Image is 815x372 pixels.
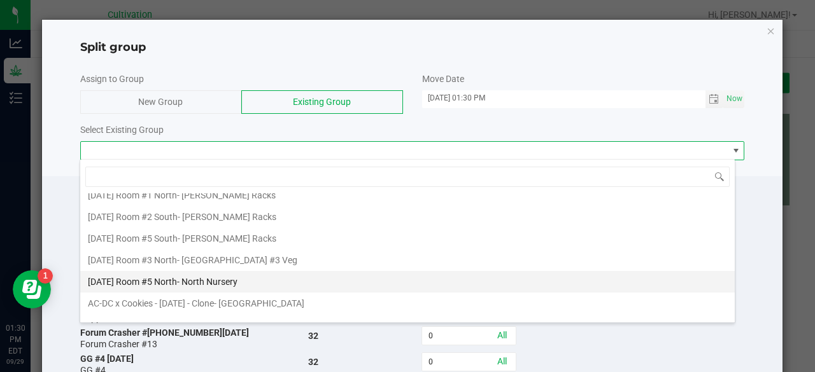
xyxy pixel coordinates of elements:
[38,268,53,284] iframe: Resource center unread badge
[497,356,507,366] a: All
[422,74,464,84] span: Move Date
[13,270,51,308] iframe: Resource center
[88,277,177,287] span: [DATE] Room #5 North
[88,320,215,330] span: American Dream - [DATE] - Clone
[88,298,214,308] span: AC-DC x Cookies - [DATE] - Clone
[299,326,413,345] div: 32
[80,326,289,339] div: Forum Crasher #[PHONE_NUMBER][DATE]
[299,352,413,371] div: 32
[80,125,164,135] span: Select Existing Group
[88,212,178,222] span: [DATE] Room #2 South
[88,233,178,244] span: [DATE] Room #5 South
[724,90,746,108] span: Set Current date
[177,190,276,200] span: - [PERSON_NAME] Racks
[705,90,724,108] span: Toggle calendar
[71,202,299,225] div: Plant batch name / strain
[88,255,177,265] span: [DATE] Room #3 North
[138,97,183,107] span: New Group
[80,74,144,84] span: Assign to Group
[178,233,276,244] span: - [PERSON_NAME] Racks
[80,39,745,56] h4: Split group
[293,97,351,107] span: Existing Group
[214,298,304,308] span: - [GEOGRAPHIC_DATA]
[178,212,276,222] span: - [PERSON_NAME] Racks
[177,277,237,287] span: - North Nursery
[177,255,297,265] span: - [GEOGRAPHIC_DATA] #3 Veg
[723,90,744,108] span: select
[80,339,289,349] div: Forum Crasher #13
[88,190,177,200] span: [DATE] Room #1 North
[215,320,305,330] span: - [GEOGRAPHIC_DATA]
[497,330,507,340] a: All
[80,352,289,365] div: GG #4 [DATE]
